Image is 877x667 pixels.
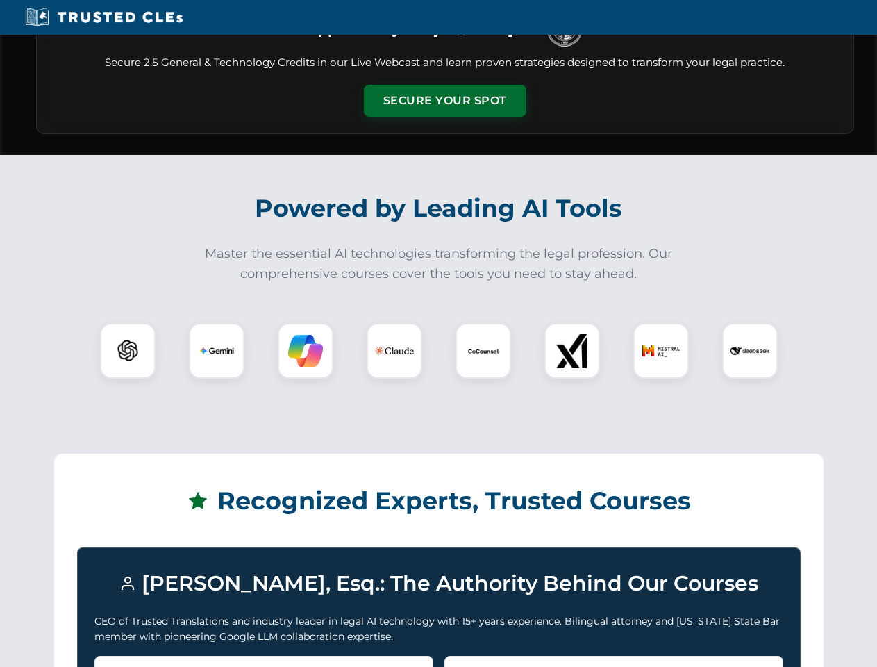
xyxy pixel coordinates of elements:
[288,333,323,368] img: Copilot Logo
[278,323,333,379] div: Copilot
[730,331,769,370] img: DeepSeek Logo
[189,323,244,379] div: Gemini
[77,477,801,525] h2: Recognized Experts, Trusted Courses
[375,331,414,370] img: Claude Logo
[94,565,783,602] h3: [PERSON_NAME], Esq.: The Authority Behind Our Courses
[367,323,422,379] div: Claude
[21,7,187,28] img: Trusted CLEs
[456,323,511,379] div: CoCounsel
[53,55,837,71] p: Secure 2.5 General & Technology Credits in our Live Webcast and learn proven strategies designed ...
[642,331,680,370] img: Mistral AI Logo
[199,333,234,368] img: Gemini Logo
[633,323,689,379] div: Mistral AI
[94,614,783,645] p: CEO of Trusted Translations and industry leader in legal AI technology with 15+ years experience....
[466,333,501,368] img: CoCounsel Logo
[544,323,600,379] div: xAI
[196,244,682,284] p: Master the essential AI technologies transforming the legal profession. Our comprehensive courses...
[722,323,778,379] div: DeepSeek
[54,184,824,233] h2: Powered by Leading AI Tools
[108,331,148,371] img: ChatGPT Logo
[100,323,156,379] div: ChatGPT
[555,333,590,368] img: xAI Logo
[364,85,526,117] button: Secure Your Spot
